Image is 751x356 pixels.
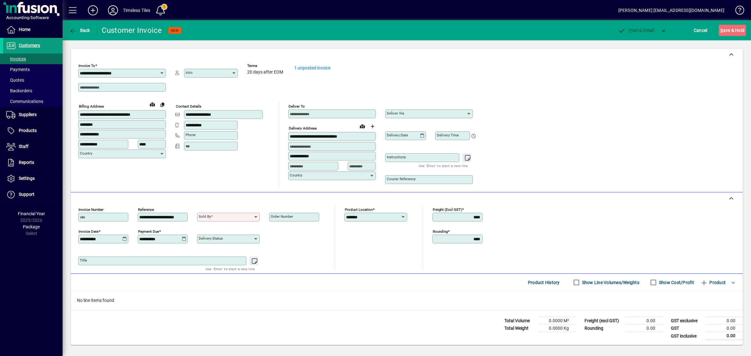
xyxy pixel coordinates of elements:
mat-label: Country [290,173,302,177]
span: Invoices [6,56,26,61]
span: Product [700,277,726,287]
span: P [629,28,631,33]
button: Product History [525,277,562,288]
span: Product History [528,277,560,287]
a: Settings [3,171,63,186]
a: View on map [357,121,367,131]
mat-label: Invoice date [79,229,99,234]
span: Communications [6,99,43,104]
a: Communications [3,96,63,107]
span: Back [69,28,90,33]
span: Staff [19,144,28,149]
button: Save & Hold [719,25,746,36]
span: Reports [19,160,34,165]
a: Payments [3,64,63,75]
mat-label: Attn [186,70,192,75]
mat-label: Freight (excl GST) [433,207,462,212]
a: Support [3,187,63,202]
a: Staff [3,139,63,155]
td: GST [668,325,705,332]
mat-label: Deliver To [289,104,305,109]
mat-hint: Use 'Enter' to start a new line [206,265,255,272]
a: Suppliers [3,107,63,123]
div: No line items found [71,291,743,310]
button: Copy to Delivery address [157,99,167,109]
mat-label: Invoice number [79,207,104,212]
a: Knowledge Base [731,1,743,22]
span: 20 days after EOM [247,70,283,75]
a: Reports [3,155,63,170]
td: 0.0000 M³ [539,317,576,325]
span: ave & Hold [720,25,744,35]
td: 0.00 [705,325,743,332]
td: Total Volume [501,317,539,325]
mat-hint: Use 'Enter' to start a new line [419,162,468,169]
button: Post & Email [615,25,657,36]
a: View on map [147,99,157,109]
span: NEW [171,28,179,33]
span: Customers [19,43,40,48]
label: Show Cost/Profit [658,279,694,286]
span: Financial Year [18,211,45,216]
button: Profile [103,5,123,16]
span: Support [19,192,34,197]
td: 0.0000 Kg [539,325,576,332]
button: Back [68,25,92,36]
mat-label: Product location [345,207,373,212]
mat-label: Country [80,151,92,155]
span: Quotes [6,78,24,83]
mat-label: Sold by [199,214,211,219]
a: Invoices [3,53,63,64]
span: Products [19,128,37,133]
td: GST inclusive [668,332,705,340]
span: Cancel [694,25,708,35]
span: ost & Email [618,28,654,33]
td: 0.00 [705,317,743,325]
a: Quotes [3,75,63,85]
div: [PERSON_NAME] [EMAIL_ADDRESS][DOMAIN_NAME] [618,5,724,15]
mat-label: Delivery status [199,236,223,241]
a: Backorders [3,85,63,96]
button: Product [697,277,729,288]
app-page-header-button: Back [63,25,97,36]
td: GST exclusive [668,317,705,325]
td: 0.00 [705,332,743,340]
button: Add [83,5,103,16]
mat-label: Delivery date [387,133,408,137]
a: 1 unposted invoice [294,65,330,70]
span: Backorders [6,88,32,93]
td: 0.00 [625,325,663,332]
td: Rounding [581,325,625,332]
mat-label: Courier Reference [387,177,416,181]
td: Total Weight [501,325,539,332]
span: S [720,28,723,33]
a: Home [3,22,63,38]
mat-label: Order number [271,214,293,219]
td: Freight (excl GST) [581,317,625,325]
mat-label: Invoice To [79,64,95,68]
mat-label: Phone [186,133,196,137]
a: Products [3,123,63,139]
div: Timeless Tiles [123,5,150,15]
mat-label: Title [80,258,87,262]
span: Payments [6,67,30,72]
mat-label: Delivery time [437,133,459,137]
span: Package [23,224,40,229]
button: Choose address [367,121,377,131]
span: Settings [19,176,35,181]
td: 0.00 [625,317,663,325]
label: Show Line Volumes/Weights [581,279,639,286]
span: Home [19,27,30,32]
div: Customer Invoice [102,25,162,35]
button: Cancel [692,25,709,36]
mat-label: Reference [138,207,154,212]
span: Suppliers [19,112,37,117]
mat-label: Deliver via [387,111,404,115]
mat-label: Instructions [387,155,406,159]
mat-label: Rounding [433,229,448,234]
span: Terms [247,64,285,68]
mat-label: Payment due [138,229,159,234]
